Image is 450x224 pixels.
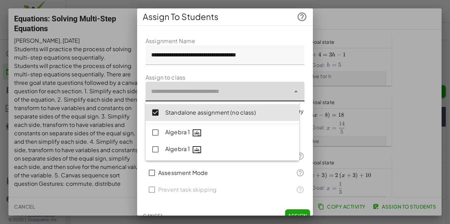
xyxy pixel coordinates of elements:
[165,108,294,117] div: Standalone assignment (no class)
[158,164,208,181] label: Assessment Mode
[146,73,185,82] label: Assign to class
[140,209,166,222] button: Cancel
[288,212,307,219] span: Assign
[285,209,310,222] button: Assign
[165,128,294,137] div: Algebra 1
[146,101,299,161] div: undefined-list
[146,37,195,45] label: Assignment Name
[165,145,294,154] div: Algebra 1
[143,212,163,219] span: Cancel
[143,11,218,22] span: Assign To Students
